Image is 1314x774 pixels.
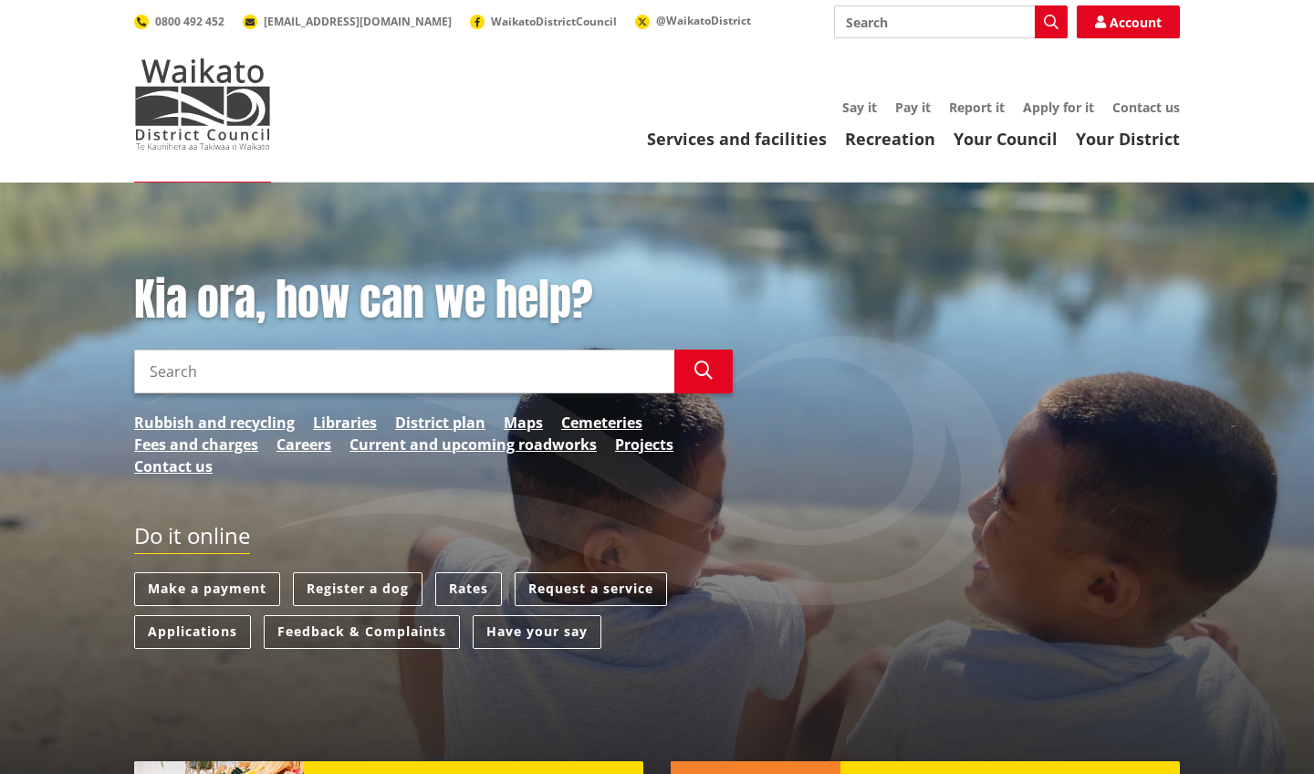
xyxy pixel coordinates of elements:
[134,615,251,649] a: Applications
[504,412,543,434] a: Maps
[134,58,271,150] img: Waikato District Council - Te Kaunihera aa Takiwaa o Waikato
[264,14,452,29] span: [EMAIL_ADDRESS][DOMAIN_NAME]
[1023,99,1094,116] a: Apply for it
[134,434,258,455] a: Fees and charges
[1112,99,1180,116] a: Contact us
[647,128,827,150] a: Services and facilities
[834,5,1068,38] input: Search input
[635,13,751,28] a: @WaikatoDistrict
[395,412,485,434] a: District plan
[435,572,502,606] a: Rates
[134,14,224,29] a: 0800 492 452
[470,14,617,29] a: WaikatoDistrictCouncil
[949,99,1005,116] a: Report it
[615,434,673,455] a: Projects
[134,523,250,555] h2: Do it online
[842,99,877,116] a: Say it
[134,412,295,434] a: Rubbish and recycling
[561,412,642,434] a: Cemeteries
[313,412,377,434] a: Libraries
[134,455,213,477] a: Contact us
[895,99,931,116] a: Pay it
[243,14,452,29] a: [EMAIL_ADDRESS][DOMAIN_NAME]
[1076,128,1180,150] a: Your District
[155,14,224,29] span: 0800 492 452
[276,434,331,455] a: Careers
[1077,5,1180,38] a: Account
[134,350,674,393] input: Search input
[134,572,280,606] a: Make a payment
[491,14,617,29] span: WaikatoDistrictCouncil
[134,274,733,327] h1: Kia ora, how can we help?
[845,128,935,150] a: Recreation
[515,572,667,606] a: Request a service
[656,13,751,28] span: @WaikatoDistrict
[473,615,601,649] a: Have your say
[954,128,1058,150] a: Your Council
[293,572,422,606] a: Register a dog
[264,615,460,649] a: Feedback & Complaints
[349,434,597,455] a: Current and upcoming roadworks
